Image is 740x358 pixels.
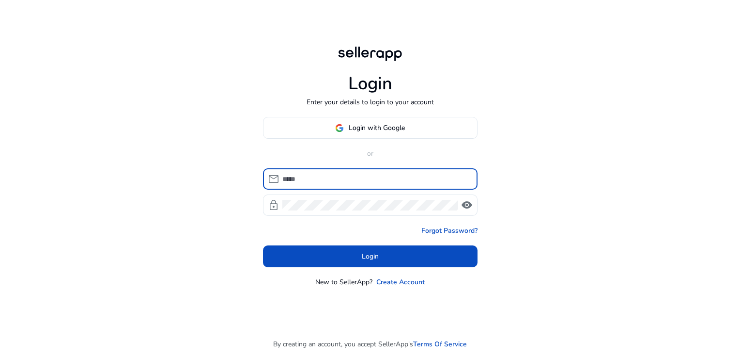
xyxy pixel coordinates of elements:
[348,73,392,94] h1: Login
[268,173,279,185] span: mail
[349,123,405,133] span: Login with Google
[263,245,478,267] button: Login
[263,117,478,139] button: Login with Google
[421,226,478,236] a: Forgot Password?
[263,148,478,159] p: or
[307,97,434,107] p: Enter your details to login to your account
[335,124,344,132] img: google-logo.svg
[362,251,379,261] span: Login
[376,277,425,287] a: Create Account
[461,199,473,211] span: visibility
[268,199,279,211] span: lock
[315,277,372,287] p: New to SellerApp?
[413,339,467,349] a: Terms Of Service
